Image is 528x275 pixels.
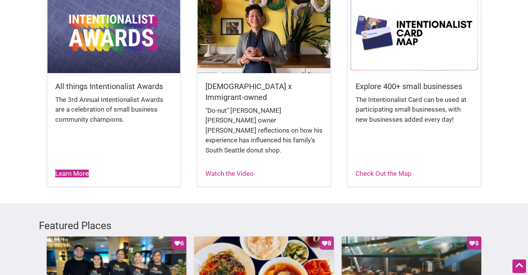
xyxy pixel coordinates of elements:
a: Check Out the Map [356,170,412,177]
h5: All things Intentionalist Awards [55,81,172,92]
div: Scroll Back to Top [512,259,526,273]
a: Learn More [55,170,89,177]
h5: [DEMOGRAPHIC_DATA] x Immigrant-owned [205,81,323,103]
div: "Do-nut" [PERSON_NAME] [PERSON_NAME] owner [PERSON_NAME] reflections on how his experience has in... [205,106,323,163]
div: The Intentionalist Card can be used at participating small businesses, with new businesses added ... [356,95,473,133]
h5: Explore 400+ small businesses [356,81,473,92]
a: Watch the Video [205,170,254,177]
div: The 3rd Annual Intentionalist Awards are a celebration of small business community champions. [55,95,172,133]
h3: Featured Places [39,219,489,233]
